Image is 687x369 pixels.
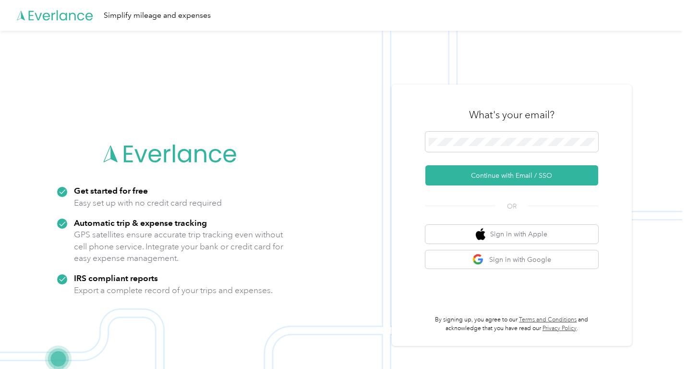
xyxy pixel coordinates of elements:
h3: What's your email? [469,108,554,122]
strong: Automatic trip & expense tracking [74,218,207,228]
a: Terms and Conditions [519,316,577,323]
img: google logo [472,254,484,266]
button: Continue with Email / SSO [425,165,598,185]
p: GPS satellites ensure accurate trip tracking even without cell phone service. Integrate your bank... [74,229,284,264]
a: Privacy Policy [542,325,577,332]
strong: Get started for free [74,185,148,196]
strong: IRS compliant reports [74,273,158,283]
button: google logoSign in with Google [425,250,598,269]
button: apple logoSign in with Apple [425,225,598,244]
p: Easy set up with no credit card required [74,197,222,209]
iframe: Everlance-gr Chat Button Frame [633,315,687,369]
p: By signing up, you agree to our and acknowledge that you have read our . [425,316,598,332]
img: apple logo [476,228,485,240]
p: Export a complete record of your trips and expenses. [74,284,273,296]
span: OR [495,201,529,211]
div: Simplify mileage and expenses [104,10,211,22]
